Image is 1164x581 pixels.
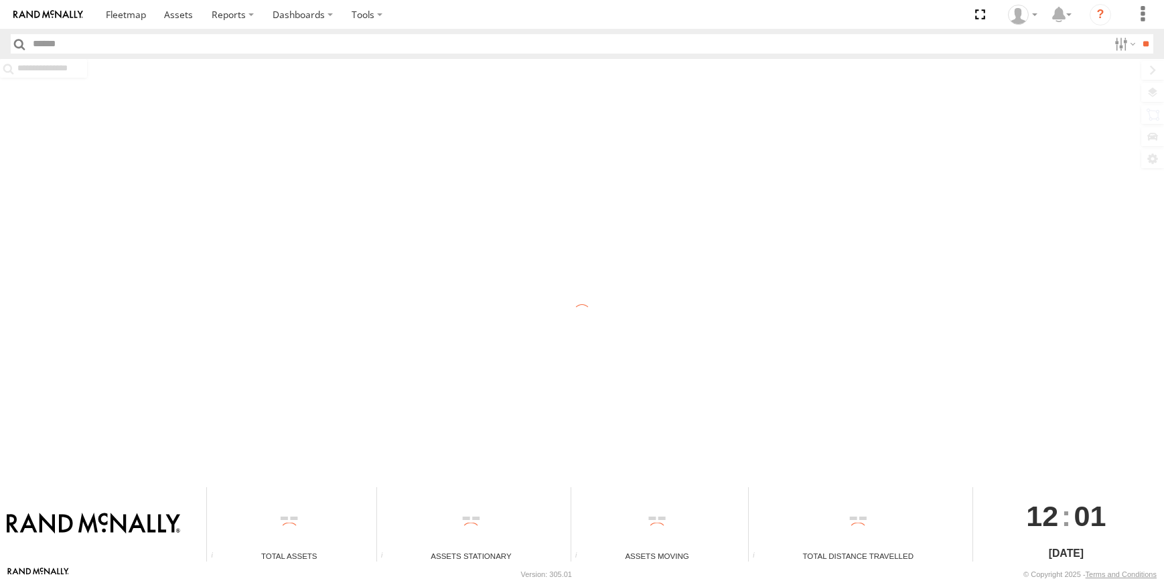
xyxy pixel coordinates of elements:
div: Total number of assets current in transit. [571,552,591,562]
div: Version: 305.01 [521,570,572,578]
div: Assets Stationary [377,550,566,562]
div: Total Distance Travelled [749,550,968,562]
div: Total Assets [207,550,371,562]
div: Total number of assets current stationary. [377,552,397,562]
label: Search Filter Options [1109,34,1138,54]
a: Visit our Website [7,568,69,581]
span: 12 [1026,487,1058,545]
div: : [973,487,1159,545]
i: ? [1090,4,1111,25]
div: [DATE] [973,545,1159,562]
div: Total number of Enabled Assets [207,552,227,562]
div: Total distance travelled by all assets within specified date range and applied filters [749,552,769,562]
div: Assets Moving [571,550,743,562]
div: Jaydon Walker [1003,5,1042,25]
div: © Copyright 2025 - [1023,570,1157,578]
span: 01 [1074,487,1106,545]
img: Rand McNally [7,513,180,535]
img: rand-logo.svg [13,10,83,19]
a: Terms and Conditions [1086,570,1157,578]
